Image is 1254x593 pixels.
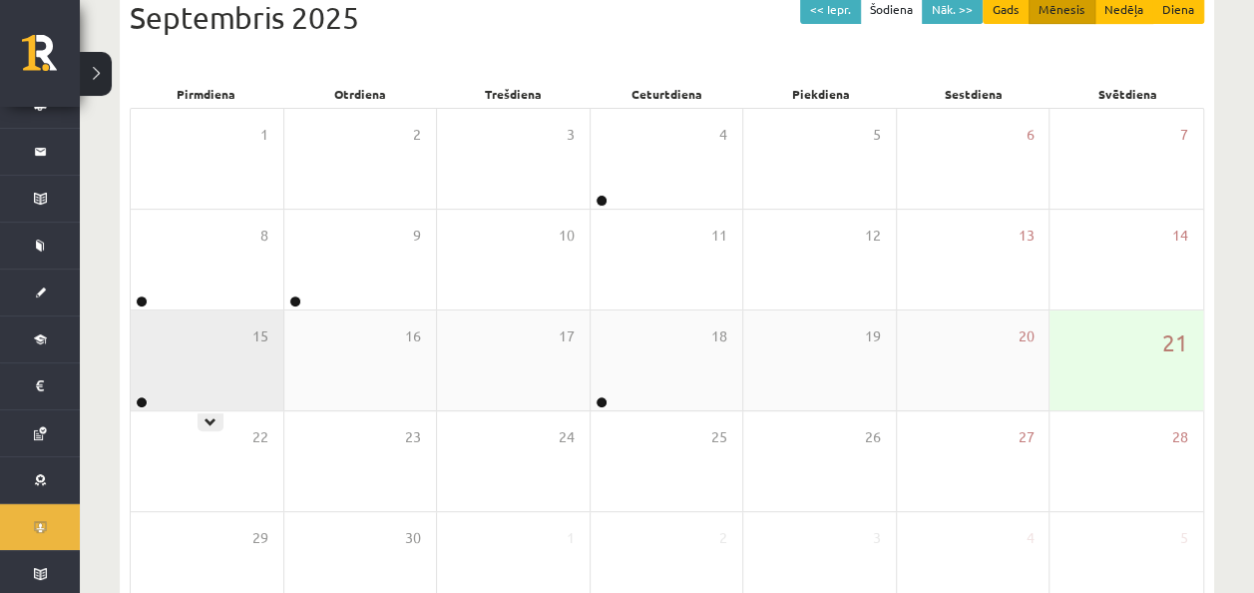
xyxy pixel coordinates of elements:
[567,527,575,549] span: 1
[405,426,421,448] span: 23
[711,225,727,247] span: 11
[873,124,881,146] span: 5
[559,325,575,347] span: 17
[252,426,268,448] span: 22
[1018,225,1034,247] span: 13
[1162,325,1188,359] span: 21
[22,35,80,85] a: Rīgas 1. Tālmācības vidusskola
[1018,426,1034,448] span: 27
[711,325,727,347] span: 18
[252,325,268,347] span: 15
[591,80,744,108] div: Ceturtdiena
[1018,325,1034,347] span: 20
[413,225,421,247] span: 9
[559,426,575,448] span: 24
[865,225,881,247] span: 12
[865,426,881,448] span: 26
[897,80,1050,108] div: Sestdiena
[873,527,881,549] span: 3
[1180,527,1188,549] span: 5
[743,80,897,108] div: Piekdiena
[405,527,421,549] span: 30
[1050,80,1204,108] div: Svētdiena
[1172,426,1188,448] span: 28
[1026,124,1034,146] span: 6
[559,225,575,247] span: 10
[260,124,268,146] span: 1
[1026,527,1034,549] span: 4
[1172,225,1188,247] span: 14
[1180,124,1188,146] span: 7
[437,80,591,108] div: Trešdiena
[413,124,421,146] span: 2
[130,80,283,108] div: Pirmdiena
[260,225,268,247] span: 8
[711,426,727,448] span: 25
[283,80,437,108] div: Otrdiena
[719,124,727,146] span: 4
[719,527,727,549] span: 2
[252,527,268,549] span: 29
[567,124,575,146] span: 3
[405,325,421,347] span: 16
[865,325,881,347] span: 19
